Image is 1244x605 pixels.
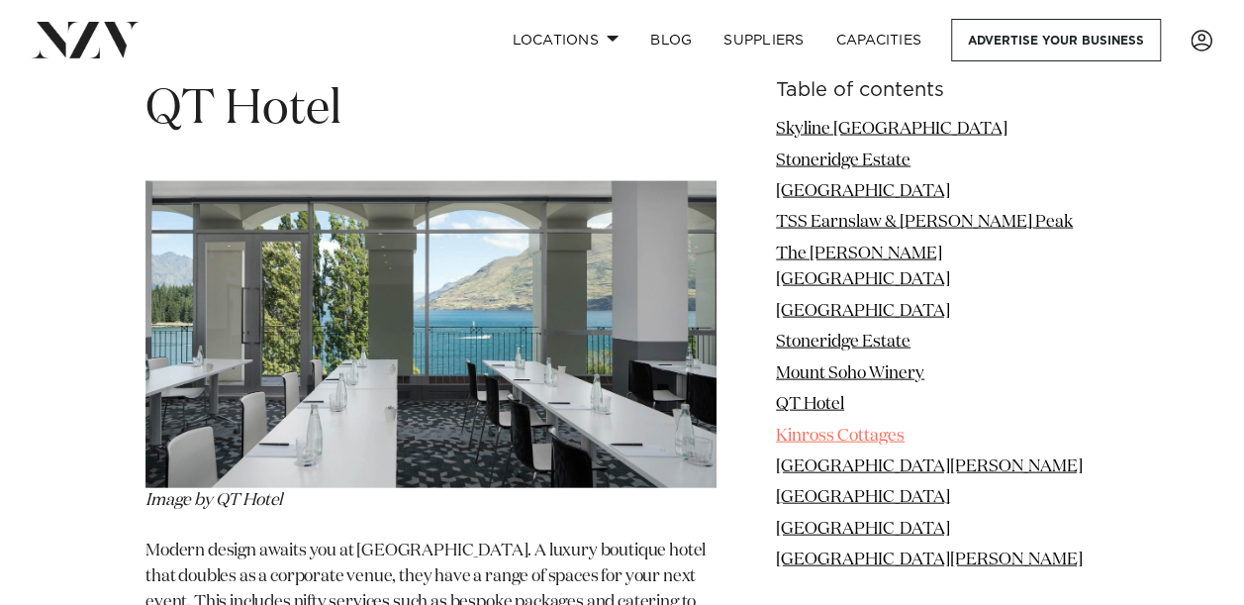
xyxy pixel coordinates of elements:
[776,396,844,413] a: QT Hotel
[776,489,950,506] a: [GEOGRAPHIC_DATA]
[145,492,282,509] span: Image by QT Hotel
[776,151,910,168] a: Stoneridge Estate
[634,19,708,61] a: BLOG
[776,246,950,288] a: The [PERSON_NAME][GEOGRAPHIC_DATA]
[708,19,819,61] a: SUPPLIERS
[776,214,1073,231] a: TSS Earnslaw & [PERSON_NAME] Peak
[145,86,341,134] span: QT Hotel
[776,521,950,538] a: [GEOGRAPHIC_DATA]
[776,552,1083,568] a: [GEOGRAPHIC_DATA][PERSON_NAME]
[32,22,140,57] img: nzv-logo.png
[776,303,950,320] a: [GEOGRAPHIC_DATA]
[776,183,950,200] a: [GEOGRAPHIC_DATA]
[776,458,1083,475] a: [GEOGRAPHIC_DATA][PERSON_NAME]
[776,427,905,444] a: Kinross Cottages
[776,80,1099,101] h6: Table of contents
[820,19,938,61] a: Capacities
[776,334,910,351] a: Stoneridge Estate
[776,121,1007,138] a: Skyline [GEOGRAPHIC_DATA]
[776,365,924,382] a: Mount Soho Winery
[951,19,1161,61] a: Advertise your business
[496,19,634,61] a: Locations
